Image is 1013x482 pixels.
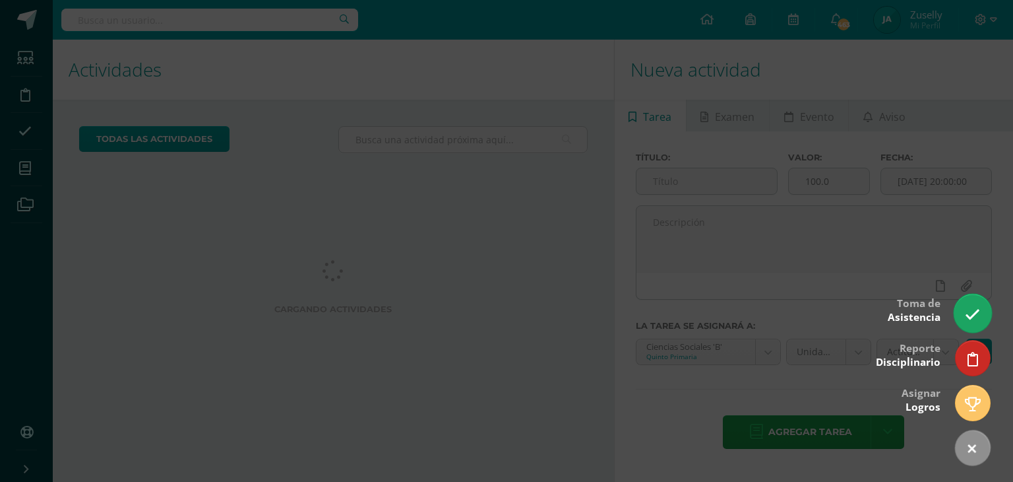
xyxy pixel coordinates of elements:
div: Asignar [902,378,940,421]
div: Toma de [888,288,940,331]
div: Reporte [876,333,940,376]
span: Disciplinario [876,355,940,369]
span: Asistencia [888,310,940,324]
span: Logros [906,400,940,414]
